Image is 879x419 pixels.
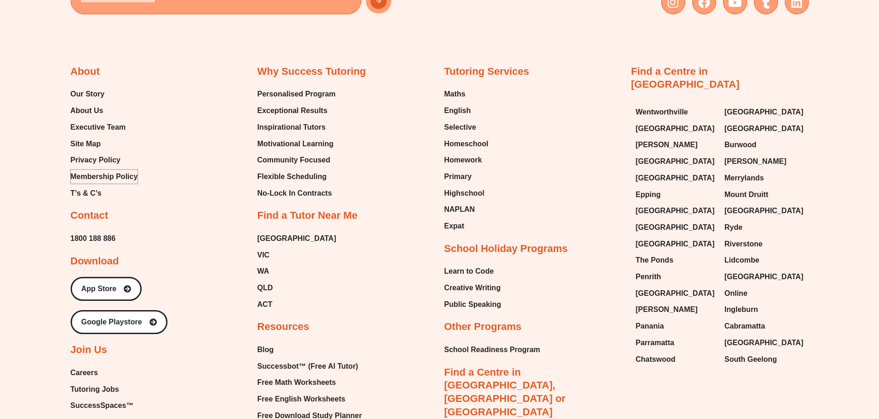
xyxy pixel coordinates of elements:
[444,120,489,134] a: Selective
[444,281,501,295] span: Creative Writing
[636,237,715,251] span: [GEOGRAPHIC_DATA]
[257,65,366,78] h2: Why Success Tutoring
[257,137,334,151] span: Motivational Learning
[444,137,489,151] a: Homeschool
[636,221,715,234] span: [GEOGRAPHIC_DATA]
[257,87,336,101] span: Personalised Program
[444,153,489,167] a: Homework
[71,366,150,380] a: Careers
[257,343,368,357] a: Blog
[71,104,103,118] span: About Us
[724,122,803,136] span: [GEOGRAPHIC_DATA]
[636,204,715,218] span: [GEOGRAPHIC_DATA]
[71,383,150,396] a: Tutoring Jobs
[257,153,336,167] a: Community Focused
[257,104,336,118] a: Exceptional Results
[636,221,716,234] a: [GEOGRAPHIC_DATA]
[724,204,804,218] a: [GEOGRAPHIC_DATA]
[724,155,786,168] span: [PERSON_NAME]
[444,87,489,101] a: Maths
[636,253,716,267] a: The Ponds
[631,66,740,90] a: Find a Centre in [GEOGRAPHIC_DATA]
[444,219,465,233] span: Expat
[636,336,716,350] a: Parramatta
[71,87,105,101] span: Our Story
[636,319,664,333] span: Panania
[444,242,568,256] h2: School Holiday Programs
[257,120,326,134] span: Inspirational Tutors
[257,376,336,389] span: Free Math Worksheets
[81,318,142,326] span: Google Playstore
[71,153,121,167] span: Privacy Policy
[724,270,803,284] span: [GEOGRAPHIC_DATA]
[636,303,698,317] span: [PERSON_NAME]
[444,104,489,118] a: English
[71,120,126,134] span: Executive Team
[444,120,476,134] span: Selective
[71,65,100,78] h2: About
[444,153,482,167] span: Homework
[257,170,336,184] a: Flexible Scheduling
[636,122,716,136] a: [GEOGRAPHIC_DATA]
[71,87,138,101] a: Our Story
[257,298,273,311] span: ACT
[71,209,108,222] h2: Contact
[724,303,758,317] span: Ingleburn
[636,171,715,185] span: [GEOGRAPHIC_DATA]
[81,285,116,293] span: App Store
[257,120,336,134] a: Inspirational Tutors
[257,153,330,167] span: Community Focused
[444,65,529,78] h2: Tutoring Services
[724,287,804,300] a: Online
[71,137,101,151] span: Site Map
[71,120,138,134] a: Executive Team
[257,281,273,295] span: QLD
[257,232,336,245] a: [GEOGRAPHIC_DATA]
[724,303,804,317] a: Ingleburn
[636,204,716,218] a: [GEOGRAPHIC_DATA]
[724,138,756,152] span: Burwood
[724,221,804,234] a: Ryde
[724,253,759,267] span: Lidcombe
[724,270,804,284] a: [GEOGRAPHIC_DATA]
[71,343,107,357] h2: Join Us
[71,170,138,184] span: Membership Policy
[636,253,674,267] span: The Ponds
[71,232,116,245] span: 1800 188 886
[636,105,688,119] span: Wentworthville
[724,155,804,168] a: [PERSON_NAME]
[636,319,716,333] a: Panania
[724,237,804,251] a: Riverstone
[257,264,269,278] span: WA
[724,105,803,119] span: [GEOGRAPHIC_DATA]
[444,186,489,200] a: Highschool
[636,287,715,300] span: [GEOGRAPHIC_DATA]
[444,203,489,216] a: NAPLAN
[71,186,138,200] a: T’s & C’s
[636,303,716,317] a: [PERSON_NAME]
[636,138,716,152] a: [PERSON_NAME]
[636,287,716,300] a: [GEOGRAPHIC_DATA]
[71,383,119,396] span: Tutoring Jobs
[724,221,742,234] span: Ryde
[444,104,471,118] span: English
[71,186,102,200] span: T’s & C’s
[71,399,134,413] span: SuccessSpaces™
[257,137,336,151] a: Motivational Learning
[444,343,540,357] a: School Readiness Program
[724,138,804,152] a: Burwood
[257,170,327,184] span: Flexible Scheduling
[636,155,716,168] a: [GEOGRAPHIC_DATA]
[444,264,502,278] a: Learn to Code
[444,203,475,216] span: NAPLAN
[724,287,747,300] span: Online
[444,298,502,311] a: Public Speaking
[257,298,336,311] a: ACT
[257,392,346,406] span: Free English Worksheets
[636,353,676,366] span: Chatswood
[636,138,698,152] span: [PERSON_NAME]
[444,186,484,200] span: Highschool
[257,320,310,334] h2: Resources
[724,171,804,185] a: Merrylands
